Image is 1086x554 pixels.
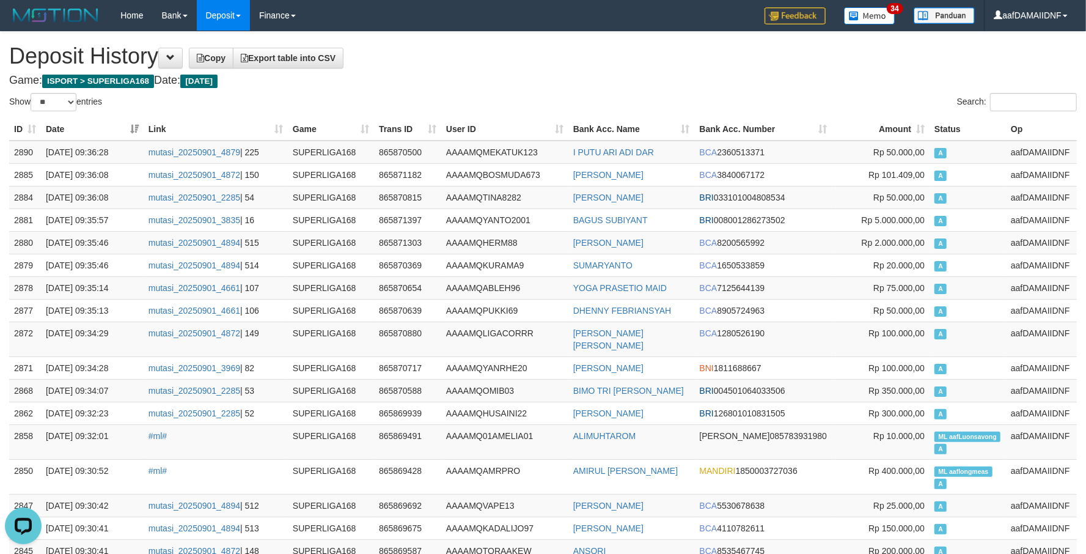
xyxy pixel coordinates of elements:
span: BCA [700,147,717,157]
td: | 150 [144,163,288,186]
td: [DATE] 09:35:13 [41,299,144,322]
td: 2872 [9,322,41,356]
td: 1280526190 [695,322,832,356]
td: 865869692 [374,494,441,517]
td: [DATE] 09:30:42 [41,494,144,517]
span: Rp 50.000,00 [873,306,925,316]
td: SUPERLIGA168 [288,299,374,322]
img: Feedback.jpg [765,7,826,24]
span: Approved [934,501,947,512]
td: aafDAMAIIDNF [1006,356,1077,379]
td: 008001286273502 [695,209,832,231]
td: 865869939 [374,402,441,424]
td: 2884 [9,186,41,209]
span: BRI [700,193,714,202]
span: BCA [700,260,717,270]
a: mutasi_20250901_4872 [149,170,240,180]
span: BCA [700,170,717,180]
span: Rp 10.000,00 [873,431,925,441]
span: BCA [700,306,717,316]
a: mutasi_20250901_2285 [149,193,240,202]
td: aafDAMAIIDNF [1006,141,1077,164]
td: 8905724963 [695,299,832,322]
span: Approved [934,479,947,489]
td: aafDAMAIIDNF [1006,459,1077,494]
a: #ml# [149,431,167,441]
td: SUPERLIGA168 [288,141,374,164]
span: Rp 300.000,00 [868,408,925,418]
td: 5530678638 [695,494,832,517]
th: Bank Acc. Number: activate to sort column ascending [695,118,832,141]
td: AAAAMQHERM88 [441,231,568,254]
td: AAAAMQTINA8282 [441,186,568,209]
td: | 107 [144,276,288,299]
td: 865870815 [374,186,441,209]
td: SUPERLIGA168 [288,379,374,402]
td: 865871303 [374,231,441,254]
span: Rp 50.000,00 [873,147,925,157]
a: [PERSON_NAME] [PERSON_NAME] [573,328,644,350]
a: mutasi_20250901_4879 [149,147,240,157]
a: Copy [189,48,233,68]
td: 2880 [9,231,41,254]
span: Export table into CSV [241,53,336,63]
td: 3840067172 [695,163,832,186]
a: ALIMUHTAROM [573,431,636,441]
td: [DATE] 09:32:23 [41,402,144,424]
td: 085783931980 [695,424,832,459]
a: mutasi_20250901_4894 [149,260,240,270]
span: Rp 25.000,00 [873,501,925,511]
td: [DATE] 09:35:46 [41,254,144,276]
th: Game: activate to sort column ascending [288,118,374,141]
a: [PERSON_NAME] [573,523,644,533]
th: ID: activate to sort column ascending [9,118,41,141]
td: SUPERLIGA168 [288,494,374,517]
select: Showentries [31,93,76,111]
td: | 53 [144,379,288,402]
td: 2871 [9,356,41,379]
span: Rp 101.409,00 [868,170,925,180]
td: AAAAMQHUSAINI22 [441,402,568,424]
td: 865869428 [374,459,441,494]
span: Approved [934,216,947,226]
td: [DATE] 09:34:07 [41,379,144,402]
span: Copy [197,53,226,63]
td: 2850 [9,459,41,494]
td: [DATE] 09:35:57 [41,209,144,231]
a: mutasi_20250901_3969 [149,363,240,373]
td: SUPERLIGA168 [288,276,374,299]
button: Open LiveChat chat widget [5,5,42,42]
span: Manually Linked by aaflongmeas [934,467,992,477]
span: Approved [934,284,947,294]
span: Approved [934,364,947,374]
td: [DATE] 09:36:08 [41,163,144,186]
th: Trans ID: activate to sort column ascending [374,118,441,141]
td: 2878 [9,276,41,299]
th: Op [1006,118,1077,141]
td: AAAAMQPUKKI69 [441,299,568,322]
td: SUPERLIGA168 [288,163,374,186]
span: ISPORT > SUPERLIGA168 [42,75,154,88]
td: 865870639 [374,299,441,322]
td: | 106 [144,299,288,322]
td: 865869675 [374,517,441,539]
td: SUPERLIGA168 [288,402,374,424]
td: 2890 [9,141,41,164]
a: mutasi_20250901_4872 [149,328,240,338]
label: Show entries [9,93,102,111]
td: aafDAMAIIDNF [1006,424,1077,459]
td: aafDAMAIIDNF [1006,209,1077,231]
span: BCA [700,283,717,293]
td: | 54 [144,186,288,209]
td: [DATE] 09:35:46 [41,231,144,254]
td: AAAAMQABLEH96 [441,276,568,299]
span: Rp 100.000,00 [868,328,925,338]
td: 2881 [9,209,41,231]
td: 2877 [9,299,41,322]
th: Bank Acc. Name: activate to sort column ascending [568,118,695,141]
span: Approved [934,444,947,454]
a: [PERSON_NAME] [573,501,644,511]
td: AAAAMQMEKATUK123 [441,141,568,164]
span: Approved [934,238,947,249]
img: panduan.png [914,7,975,24]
